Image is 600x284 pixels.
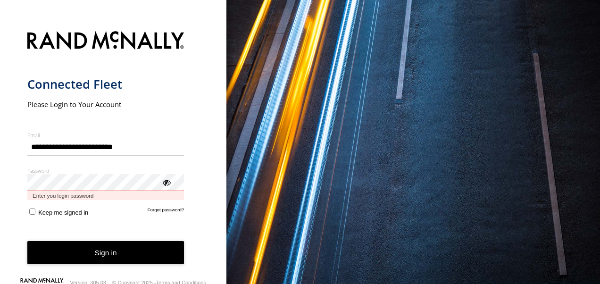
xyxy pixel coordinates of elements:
a: Forgot password? [148,207,184,216]
form: main [27,25,200,279]
span: Keep me signed in [38,209,88,216]
button: Sign in [27,241,184,264]
input: Keep me signed in [29,209,35,215]
img: Rand McNally [27,29,184,53]
label: Email [27,132,184,139]
h1: Connected Fleet [27,76,184,92]
h2: Please Login to Your Account [27,100,184,109]
label: Password [27,167,184,174]
span: Enter you login password [27,191,184,200]
div: ViewPassword [161,177,171,187]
